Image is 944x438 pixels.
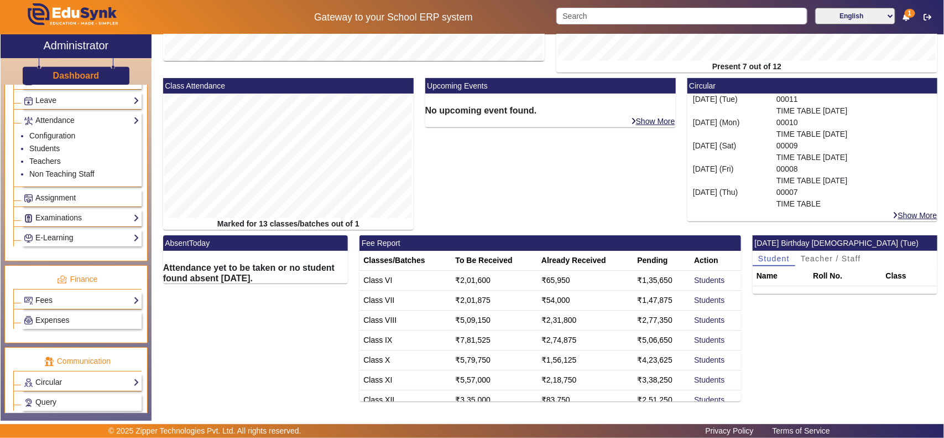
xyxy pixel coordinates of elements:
a: Expenses [24,314,139,327]
td: ₹2,74,875 [538,331,633,351]
span: Expenses [35,316,69,324]
a: Students [694,296,724,305]
td: ₹3,38,250 [633,370,690,390]
div: 00007 [771,187,938,210]
a: Query [24,396,139,409]
td: Class IX [359,331,451,351]
span: Student [758,255,790,262]
div: Marked for 13 classes/batches out of 1 [163,218,414,230]
a: Teachers [29,157,61,166]
a: Configuration [29,131,75,140]
td: Class XI [359,370,451,390]
td: ₹65,950 [538,271,633,291]
a: Students [694,395,724,404]
h5: Gateway to your School ERP system [242,12,545,23]
p: TIME TABLE [776,198,932,210]
a: Show More [893,210,938,220]
td: ₹2,18,750 [538,370,633,390]
td: ₹4,23,625 [633,351,690,370]
img: Payroll.png [24,316,33,324]
a: Privacy Policy [700,424,759,438]
img: Assignments.png [24,194,33,203]
td: ₹2,31,800 [538,311,633,331]
a: Show More [630,116,676,126]
div: 00010 [771,117,938,140]
a: Administrator [1,34,152,58]
th: Roll No. [809,266,882,286]
td: Class VIII [359,311,451,331]
a: Dashboard [53,70,100,81]
h6: No upcoming event found. [425,105,676,116]
a: Students [694,355,724,364]
h6: Attendance yet to be taken or no student found absent [DATE]. [163,262,348,284]
td: ₹2,77,350 [633,311,690,331]
td: ₹5,09,150 [451,311,538,331]
p: Finance [13,274,142,285]
p: TIME TABLE [DATE] [776,175,932,187]
th: Class [882,266,938,286]
a: Students [694,316,724,324]
td: Class VII [359,291,451,311]
div: Present 7 out of 12 [556,61,938,73]
img: Support-tickets.png [24,399,33,407]
div: [DATE] (Thu) [687,187,771,210]
a: Assignment [24,192,139,204]
div: 00009 [771,140,938,163]
td: Class XII [359,390,451,410]
th: To Be Received [451,251,538,271]
th: Already Received [538,251,633,271]
a: Students [694,276,724,285]
a: Students [29,144,60,153]
p: TIME TABLE [DATE] [776,105,932,117]
mat-card-header: Fee Report [359,235,741,251]
td: ₹1,35,650 [633,271,690,291]
h2: Administrator [43,39,108,52]
span: Teacher / Staff [801,255,861,262]
td: ₹5,06,650 [633,331,690,351]
td: ₹83,750 [538,390,633,410]
div: 00008 [771,163,938,187]
td: ₹5,79,750 [451,351,538,370]
td: Class X [359,351,451,370]
img: communication.png [44,357,54,367]
div: [DATE] (Fri) [687,163,771,187]
a: Students [694,336,724,344]
td: ₹1,47,875 [633,291,690,311]
span: 1 [905,9,915,18]
td: ₹2,01,600 [451,271,538,291]
mat-card-header: Circular [687,78,938,94]
div: 00011 [771,94,938,117]
th: Name [753,266,809,286]
td: ₹3,35,000 [451,390,538,410]
td: ₹1,56,125 [538,351,633,370]
a: Non Teaching Staff [29,169,95,178]
span: Assignment [35,193,76,202]
a: Students [694,375,724,384]
div: [DATE] (Tue) [687,94,771,117]
td: Class VI [359,271,451,291]
div: [DATE] (Sat) [687,140,771,163]
mat-card-header: AbsentToday [163,235,348,251]
span: Query [35,398,56,406]
img: finance.png [57,275,67,285]
p: © 2025 Zipper Technologies Pvt. Ltd. All rights reserved. [108,425,301,437]
th: Pending [633,251,690,271]
th: Action [690,251,741,271]
mat-card-header: [DATE] Birthday [DEMOGRAPHIC_DATA] (Tue) [753,235,937,251]
td: ₹5,57,000 [451,370,538,390]
mat-card-header: Class Attendance [163,78,414,94]
p: TIME TABLE [DATE] [776,128,932,140]
td: ₹7,81,525 [451,331,538,351]
td: ₹2,01,875 [451,291,538,311]
th: Classes/Batches [359,251,451,271]
td: ₹2,51,250 [633,390,690,410]
p: Communication [13,355,142,367]
p: TIME TABLE [DATE] [776,152,932,163]
mat-card-header: Upcoming Events [425,78,676,94]
div: [DATE] (Mon) [687,117,771,140]
a: Terms of Service [767,424,836,438]
td: ₹54,000 [538,291,633,311]
input: Search [556,8,807,24]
